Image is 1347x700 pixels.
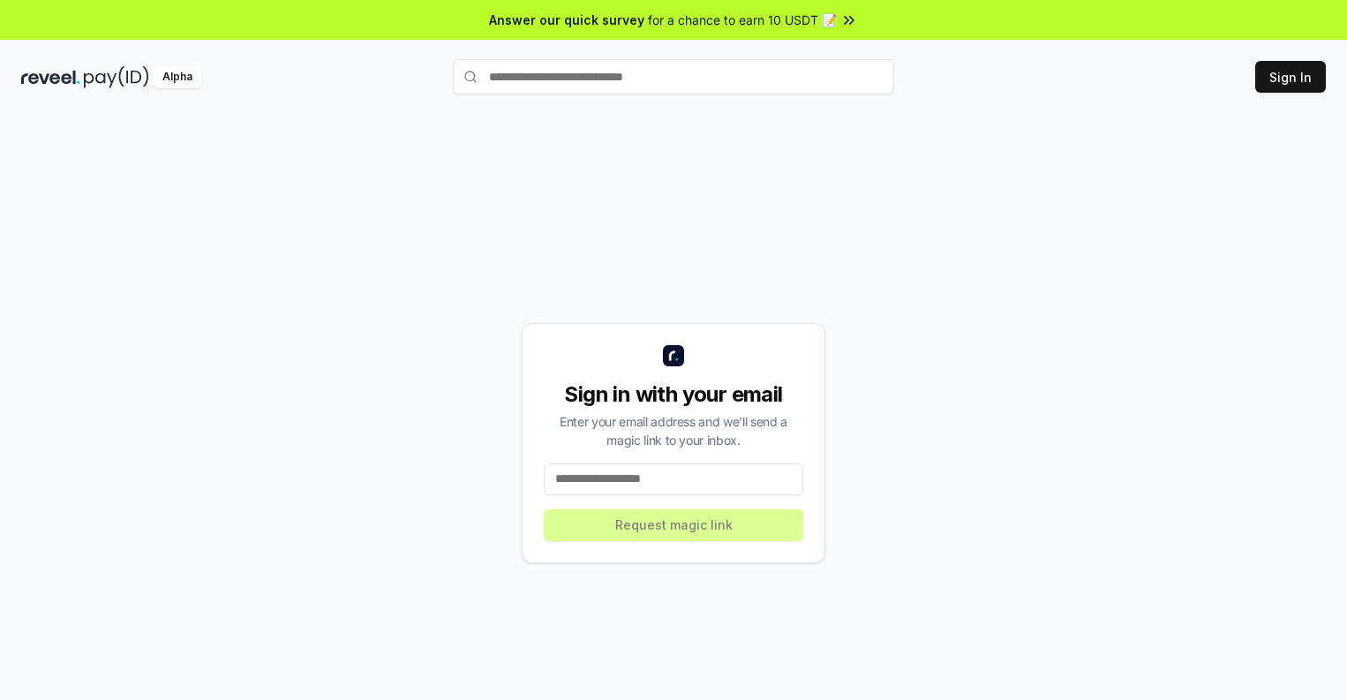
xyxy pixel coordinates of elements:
[648,11,837,29] span: for a chance to earn 10 USDT 📝
[544,380,803,409] div: Sign in with your email
[84,66,149,88] img: pay_id
[663,345,684,366] img: logo_small
[544,412,803,449] div: Enter your email address and we’ll send a magic link to your inbox.
[21,66,80,88] img: reveel_dark
[489,11,644,29] span: Answer our quick survey
[153,66,202,88] div: Alpha
[1255,61,1326,93] button: Sign In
